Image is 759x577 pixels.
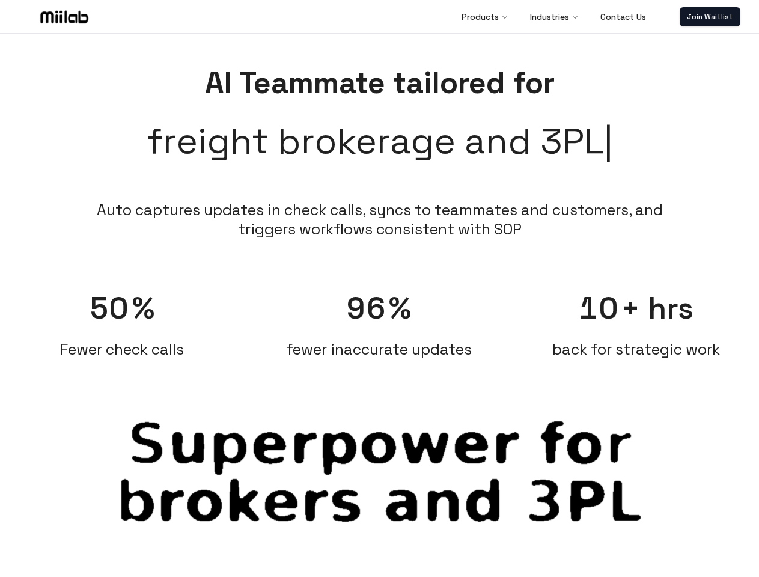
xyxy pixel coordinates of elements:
[205,64,555,102] span: AI Teammate tailored for
[680,7,740,26] a: Join Waitlist
[38,8,91,26] img: Logo
[579,289,619,328] span: 10
[19,8,109,26] a: Logo
[552,340,720,359] span: back for strategic work
[452,5,518,29] button: Products
[286,340,472,359] span: fewer inaccurate updates
[132,289,154,328] span: %
[109,415,650,531] span: Superpower for brokers and 3PL
[621,289,693,328] span: + hrs
[452,5,656,29] nav: Main
[520,5,588,29] button: Industries
[147,114,613,168] span: freight brokerage and 3PL
[347,289,386,328] span: 96
[90,200,669,239] li: Auto captures updates in check calls, syncs to teammates and customers, and triggers workflows co...
[90,289,130,328] span: 50
[591,5,656,29] a: Contact Us
[389,289,411,328] span: %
